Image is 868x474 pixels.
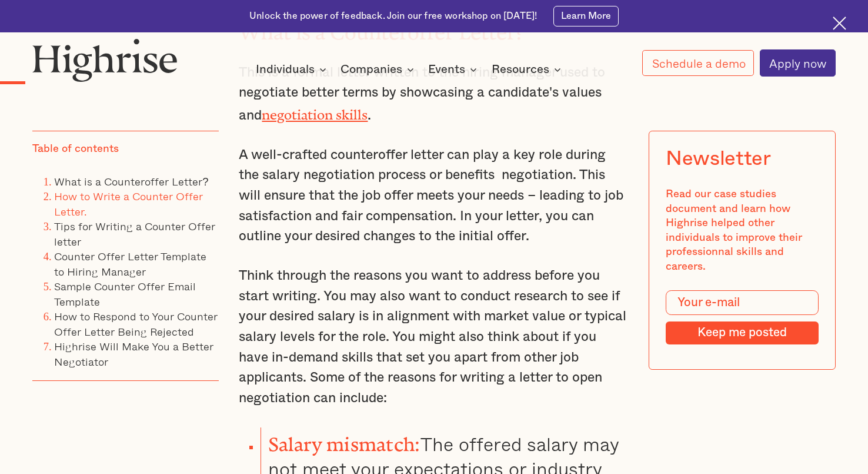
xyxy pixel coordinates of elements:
a: How to Respond to Your Counter Offer Letter Being Rejected [54,308,218,340]
div: Companies [340,62,418,77]
a: negotiation skills [262,107,368,116]
a: Tips for Writing a Counter Offer letter [54,218,215,250]
div: Table of contents [32,142,119,157]
a: Apply now [760,49,836,76]
a: Sample Counter Offer Email Template [54,278,196,310]
img: Cross icon [833,16,846,30]
div: Individuals [256,62,330,77]
div: Resources [492,62,565,77]
div: Resources [492,62,549,77]
p: Think through the reasons you want to address before you start writing. You may also want to cond... [239,266,629,408]
a: What is a Counteroffer Letter? [54,173,208,189]
div: Individuals [256,62,315,77]
p: A well-crafted counteroffer letter can play a key role during the salary negotiation process or b... [239,145,629,247]
a: Counter Offer Letter Template to Hiring Manager [54,248,206,280]
input: Keep me posted [666,321,819,344]
p: This is a formal letter written to the hiring manager used to negotiate better terms by showcasin... [239,62,629,126]
a: How to Write a Counter Offer Letter. [54,188,203,220]
div: Companies [340,62,402,77]
a: Learn More [553,6,619,26]
a: Schedule a demo [642,50,754,77]
div: Events [428,62,480,77]
div: Newsletter [666,147,771,171]
div: Read our case studies document and learn how Highrise helped other individuals to improve their p... [666,187,819,274]
img: Highrise logo [32,38,178,82]
input: Your e-mail [666,290,819,315]
div: Unlock the power of feedback. Join our free workshop on [DATE]! [249,10,537,23]
a: Highrise Will Make You a Better Negotiator [54,338,213,370]
strong: Salary mismatch: [268,433,420,446]
div: Events [428,62,465,77]
form: Modal Form [666,290,819,344]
